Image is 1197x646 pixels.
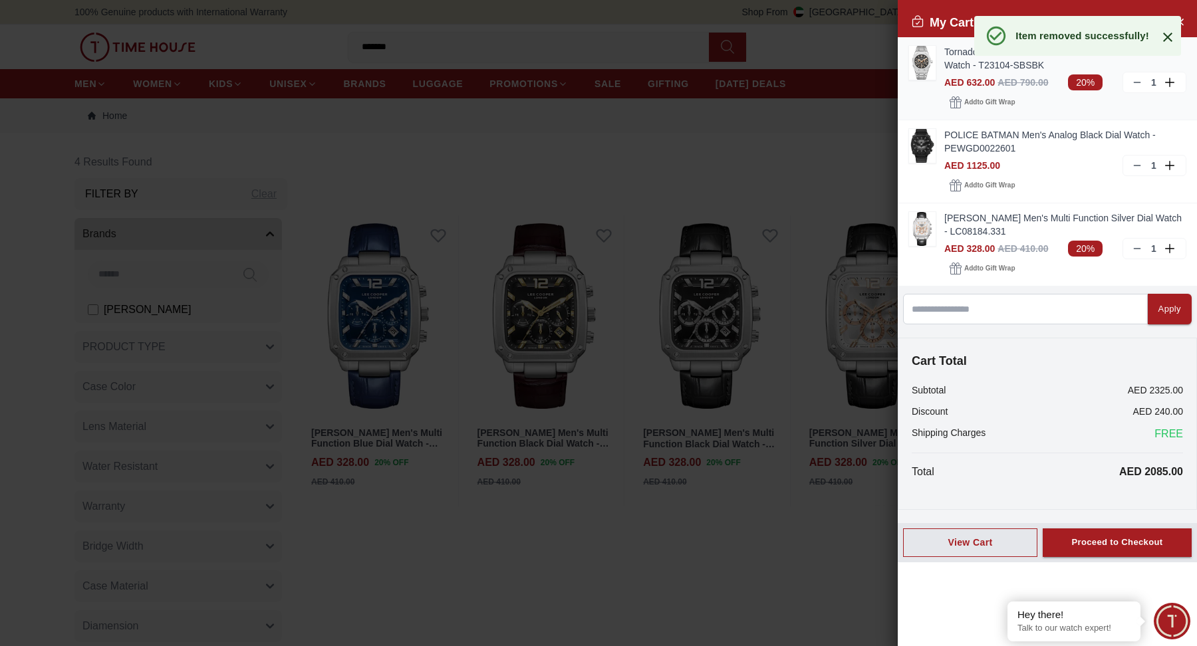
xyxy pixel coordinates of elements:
a: [PERSON_NAME] Men's Multi Function Silver Dial Watch - LC08184.331 [944,211,1186,238]
span: AED 410.00 [997,243,1048,254]
p: AED 2325.00 [1128,383,1183,397]
p: Total [912,464,934,480]
img: ... [909,212,936,246]
button: Apply [1148,294,1192,324]
button: Addto Gift Wrap [944,259,1020,278]
button: Close Account [1169,11,1190,32]
h2: My Cart [911,13,974,32]
span: Add to Gift Wrap [964,262,1015,275]
span: Add to Gift Wrap [964,96,1015,109]
div: View Cart [914,536,1026,549]
button: Proceed to Checkout [1043,528,1192,557]
span: 20% [1068,241,1103,257]
p: Subtotal [912,383,946,397]
span: FREE [1154,426,1183,442]
p: 1 [1148,159,1159,172]
button: View Cart [903,528,1037,557]
button: Addto Gift Wrap [944,176,1020,195]
p: 1 [1148,242,1159,255]
img: ... [909,129,936,163]
p: Discount [912,405,948,418]
span: Add to Gift Wrap [964,179,1015,192]
div: Apply [1158,302,1181,317]
span: AED 632.00 [944,77,995,88]
button: Addto Gift Wrap [944,93,1020,112]
span: 20% [1068,74,1103,90]
p: AED 240.00 [1133,405,1184,418]
span: AED 790.00 [997,77,1048,88]
p: AED 2085.00 [1119,464,1183,480]
span: AED 1125.00 [944,160,1000,171]
div: Chat Widget [1154,603,1190,639]
p: 1 [1148,76,1159,89]
div: Hey there! [1017,608,1130,621]
div: Proceed to Checkout [1071,535,1162,550]
p: Shipping Charges [912,426,986,442]
img: ... [909,46,936,80]
span: AED 328.00 [944,243,995,254]
div: Item removed successfully! [1015,29,1149,43]
h4: Cart Total [912,352,1183,370]
a: POLICE BATMAN Men's Analog Black Dial Watch - PEWGD0022601 [944,128,1186,155]
a: Tornado Aurora Nova Men's Black Dial Multi Function Watch - T23104-SBSBK [944,45,1186,72]
p: Talk to our watch expert! [1017,623,1130,634]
